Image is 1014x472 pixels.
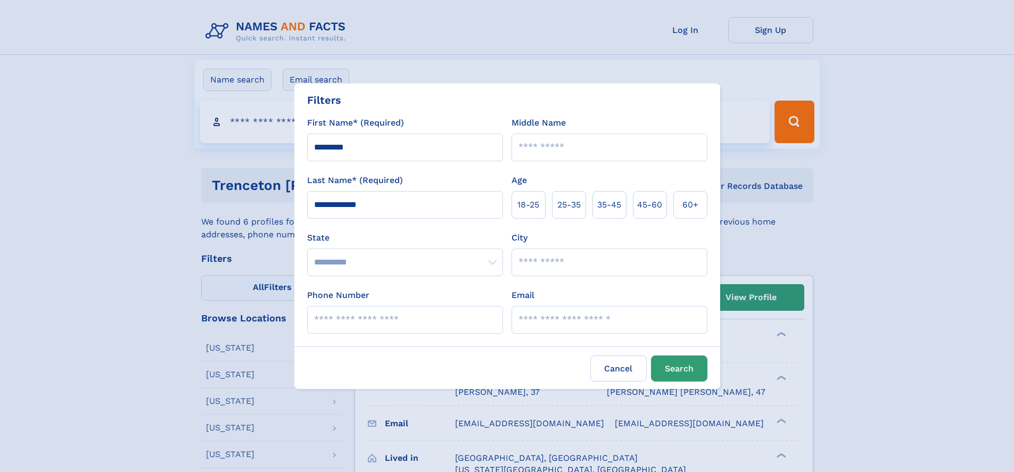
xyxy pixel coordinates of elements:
div: Filters [307,92,341,108]
label: Phone Number [307,289,369,302]
label: City [512,231,527,244]
span: 60+ [682,198,698,211]
label: Cancel [590,355,647,382]
label: Age [512,174,527,187]
label: First Name* (Required) [307,117,404,129]
span: 35‑45 [597,198,621,211]
label: Last Name* (Required) [307,174,403,187]
button: Search [651,355,707,382]
span: 18‑25 [517,198,539,211]
label: Email [512,289,534,302]
label: Middle Name [512,117,566,129]
span: 25‑35 [557,198,581,211]
span: 45‑60 [637,198,662,211]
label: State [307,231,503,244]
